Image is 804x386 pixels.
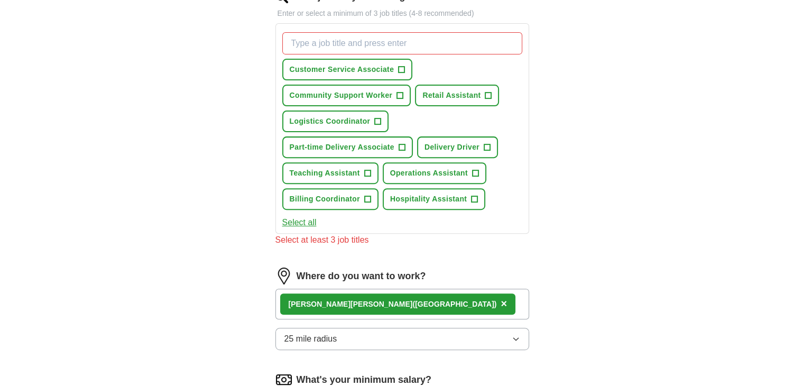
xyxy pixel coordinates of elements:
span: × [501,298,507,309]
span: Teaching Assistant [290,168,360,179]
button: Select all [282,216,317,229]
button: Billing Coordinator [282,188,378,210]
span: Hospitality Assistant [390,194,467,205]
button: × [501,296,507,312]
img: location.png [275,268,292,284]
button: Retail Assistant [415,85,499,106]
span: Retail Assistant [422,90,480,101]
button: Hospitality Assistant [383,188,485,210]
span: ([GEOGRAPHIC_DATA]) [412,300,496,308]
span: Customer Service Associate [290,64,394,75]
button: Customer Service Associate [282,59,413,80]
button: Part-time Delivery Associate [282,136,413,158]
span: Delivery Driver [424,142,479,153]
span: Logistics Coordinator [290,116,371,127]
span: 25 mile radius [284,333,337,345]
button: Teaching Assistant [282,162,378,184]
div: Select at least 3 job titles [275,234,529,246]
span: Part-time Delivery Associate [290,142,394,153]
div: [PERSON_NAME] [289,299,497,310]
span: Billing Coordinator [290,194,360,205]
button: Logistics Coordinator [282,111,389,132]
button: Community Support Worker [282,85,411,106]
button: Delivery Driver [417,136,498,158]
button: Operations Assistant [383,162,486,184]
label: Where do you want to work? [297,269,426,283]
strong: [PERSON_NAME] [289,300,350,308]
button: 25 mile radius [275,328,529,350]
input: Type a job title and press enter [282,32,522,54]
p: Enter or select a minimum of 3 job titles (4-8 recommended) [275,8,529,19]
span: Operations Assistant [390,168,468,179]
span: Community Support Worker [290,90,393,101]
